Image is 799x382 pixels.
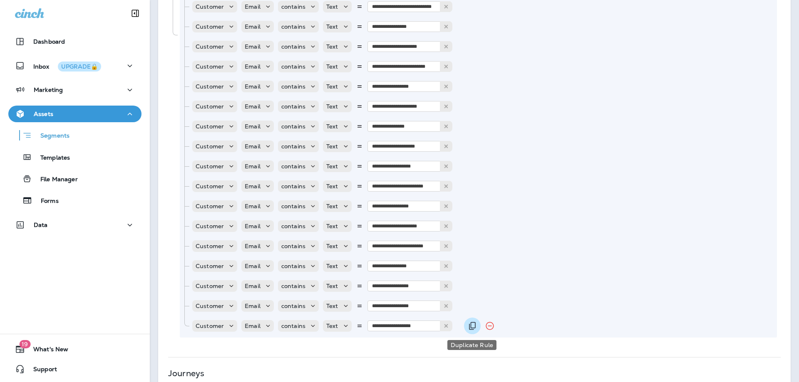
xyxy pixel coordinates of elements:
[245,183,261,190] p: Email
[196,63,224,70] p: Customer
[281,203,305,209] p: contains
[245,63,261,70] p: Email
[32,176,78,184] p: File Manager
[8,170,141,187] button: File Manager
[196,283,224,289] p: Customer
[281,63,305,70] p: contains
[245,303,261,309] p: Email
[196,263,224,269] p: Customer
[196,3,224,10] p: Customer
[245,123,261,130] p: Email
[281,283,305,289] p: contains
[124,5,147,22] button: Collapse Sidebar
[196,203,224,209] p: Customer
[196,303,224,309] p: Customer
[245,203,261,209] p: Email
[8,148,141,166] button: Templates
[326,43,338,50] p: Text
[34,86,63,93] p: Marketing
[326,103,338,110] p: Text
[32,154,70,162] p: Templates
[245,163,261,170] p: Email
[196,243,224,249] p: Customer
[326,263,338,269] p: Text
[481,318,498,334] button: Remove Rule
[326,163,338,170] p: Text
[281,303,305,309] p: contains
[464,318,481,334] button: Duplicate Rule
[32,132,69,140] p: Segments
[281,23,305,30] p: contains
[245,143,261,150] p: Email
[196,123,224,130] p: Customer
[196,83,224,90] p: Customer
[326,183,338,190] p: Text
[34,222,48,228] p: Data
[168,370,204,377] p: Journeys
[196,183,224,190] p: Customer
[245,283,261,289] p: Email
[326,23,338,30] p: Text
[245,103,261,110] p: Email
[196,103,224,110] p: Customer
[196,223,224,229] p: Customer
[8,106,141,122] button: Assets
[281,183,305,190] p: contains
[245,243,261,249] p: Email
[326,203,338,209] p: Text
[281,323,305,329] p: contains
[326,243,338,249] p: Text
[326,223,338,229] p: Text
[281,3,305,10] p: contains
[245,23,261,30] p: Email
[281,243,305,249] p: contains
[196,143,224,150] p: Customer
[281,263,305,269] p: contains
[281,123,305,130] p: contains
[281,143,305,150] p: contains
[196,323,224,329] p: Customer
[8,57,141,74] button: InboxUPGRADE🔒
[326,63,338,70] p: Text
[281,103,305,110] p: contains
[245,323,261,329] p: Email
[8,361,141,377] button: Support
[8,33,141,50] button: Dashboard
[19,340,30,348] span: 19
[25,346,68,356] span: What's New
[326,83,338,90] p: Text
[8,81,141,98] button: Marketing
[326,283,338,289] p: Text
[281,83,305,90] p: contains
[8,126,141,144] button: Segments
[245,223,261,229] p: Email
[245,263,261,269] p: Email
[281,223,305,229] p: contains
[8,217,141,233] button: Data
[245,83,261,90] p: Email
[196,43,224,50] p: Customer
[326,303,338,309] p: Text
[33,62,101,70] p: Inbox
[447,340,496,350] div: Duplicate Rule
[8,341,141,357] button: 19What's New
[326,123,338,130] p: Text
[245,43,261,50] p: Email
[281,163,305,170] p: contains
[8,192,141,209] button: Forms
[58,62,101,71] button: UPGRADE🔒
[326,143,338,150] p: Text
[32,197,59,205] p: Forms
[196,163,224,170] p: Customer
[33,38,65,45] p: Dashboard
[34,111,53,117] p: Assets
[245,3,261,10] p: Email
[61,64,98,69] div: UPGRADE🔒
[326,3,338,10] p: Text
[326,323,338,329] p: Text
[196,23,224,30] p: Customer
[281,43,305,50] p: contains
[25,366,57,376] span: Support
